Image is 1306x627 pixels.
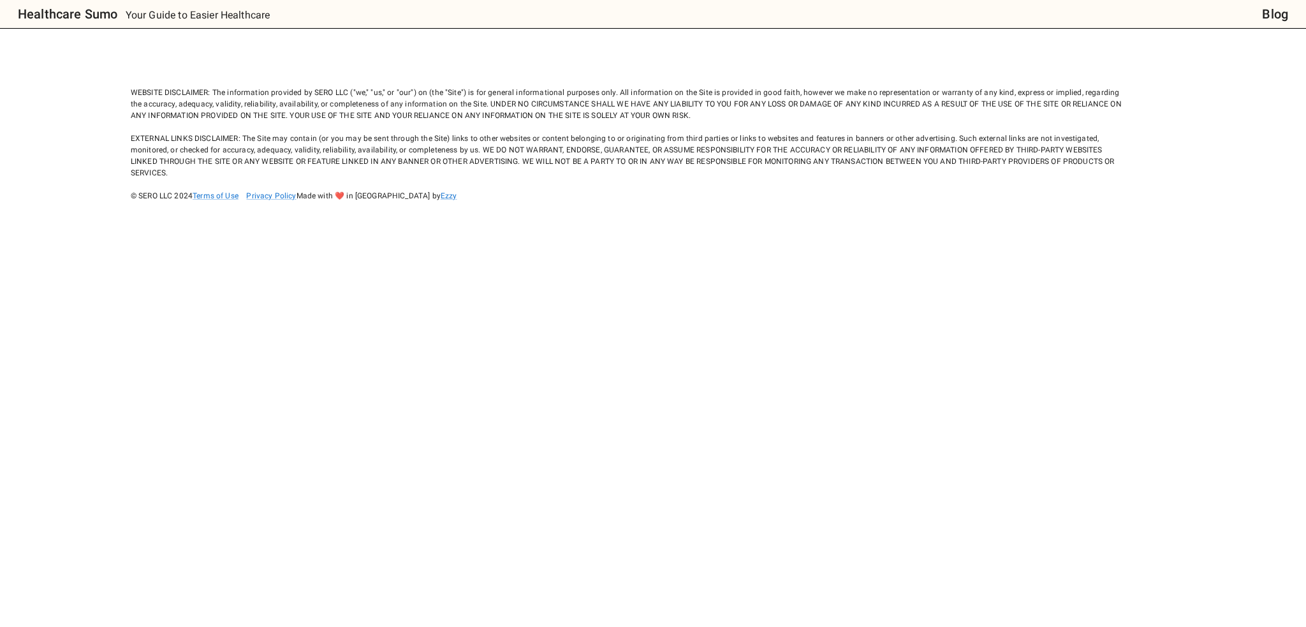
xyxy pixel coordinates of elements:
a: Ezzy [441,191,457,200]
a: Privacy Policy [246,191,296,200]
a: Terms of Use [193,191,238,200]
a: Blog [1262,4,1288,24]
p: Your Guide to Easier Healthcare [126,8,270,23]
h6: Healthcare Sumo [18,4,117,24]
a: Healthcare Sumo [8,4,117,24]
div: WEBSITE DISCLAIMER: The information provided by SERO LLC ("we," "us," or "our") on (the "Site") i... [131,64,1123,202]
